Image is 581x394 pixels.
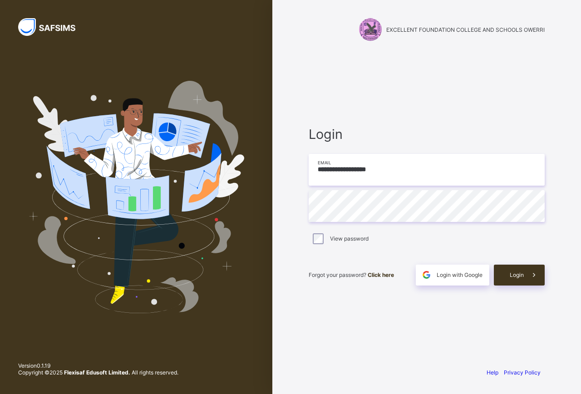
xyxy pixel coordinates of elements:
label: View password [330,235,369,242]
strong: Flexisaf Edusoft Limited. [64,369,130,376]
img: google.396cfc9801f0270233282035f929180a.svg [421,270,432,280]
a: Help [487,369,498,376]
a: Privacy Policy [504,369,541,376]
span: Forgot your password? [309,271,394,278]
img: SAFSIMS Logo [18,18,86,36]
span: Version 0.1.19 [18,362,178,369]
span: Login [510,271,524,278]
span: Login [309,126,545,142]
a: Click here [368,271,394,278]
span: EXCELLENT FOUNDATION COLLEGE AND SCHOOLS OWERRI [386,26,545,33]
img: Hero Image [28,81,244,313]
span: Copyright © 2025 All rights reserved. [18,369,178,376]
span: Login with Google [437,271,483,278]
